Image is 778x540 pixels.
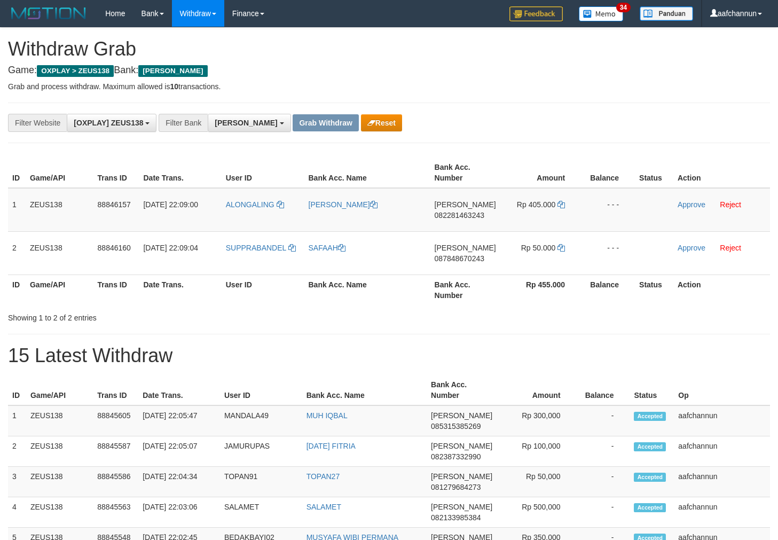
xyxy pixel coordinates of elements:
[431,472,492,481] span: [PERSON_NAME]
[581,275,635,305] th: Balance
[26,405,93,436] td: ZEUS138
[143,244,198,252] span: [DATE] 22:09:04
[8,375,26,405] th: ID
[579,6,624,21] img: Button%20Memo.svg
[635,275,673,305] th: Status
[678,244,705,252] a: Approve
[98,244,131,252] span: 88846160
[577,467,630,497] td: -
[720,244,741,252] a: Reject
[26,375,93,405] th: Game/API
[302,375,427,405] th: Bank Acc. Name
[138,405,220,436] td: [DATE] 22:05:47
[220,467,302,497] td: TOPAN91
[26,497,93,528] td: ZEUS138
[26,467,93,497] td: ZEUS138
[93,375,138,405] th: Trans ID
[581,231,635,275] td: - - -
[431,503,492,511] span: [PERSON_NAME]
[678,200,705,209] a: Approve
[674,467,770,497] td: aafchannun
[720,200,741,209] a: Reject
[8,467,26,497] td: 3
[138,497,220,528] td: [DATE] 22:03:06
[26,158,93,188] th: Game/API
[431,513,481,522] span: Copy 082133985384 to clipboard
[361,114,402,131] button: Reset
[226,244,296,252] a: SUPPRABANDEL
[139,275,221,305] th: Date Trans.
[634,412,666,421] span: Accepted
[435,211,484,220] span: Copy 082281463243 to clipboard
[8,405,26,436] td: 1
[93,436,138,467] td: 88845587
[500,275,581,305] th: Rp 455.000
[307,411,348,420] a: MUH IQBAL
[8,38,770,60] h1: Withdraw Grab
[67,114,156,132] button: [OXPLAY] ZEUS138
[674,497,770,528] td: aafchannun
[309,244,345,252] a: SAFAAH
[226,200,274,209] span: ALONGALING
[435,254,484,263] span: Copy 087848670243 to clipboard
[222,158,304,188] th: User ID
[435,244,496,252] span: [PERSON_NAME]
[557,244,565,252] a: Copy 50000 to clipboard
[430,275,500,305] th: Bank Acc. Number
[634,503,666,512] span: Accepted
[581,188,635,232] td: - - -
[577,375,630,405] th: Balance
[8,497,26,528] td: 4
[640,6,693,21] img: panduan.png
[226,200,284,209] a: ALONGALING
[8,308,316,323] div: Showing 1 to 2 of 2 entries
[497,375,576,405] th: Amount
[215,119,277,127] span: [PERSON_NAME]
[674,375,770,405] th: Op
[435,200,496,209] span: [PERSON_NAME]
[37,65,114,77] span: OXPLAY > ZEUS138
[497,467,576,497] td: Rp 50,000
[26,275,93,305] th: Game/API
[220,375,302,405] th: User ID
[26,436,93,467] td: ZEUS138
[8,65,770,76] h4: Game: Bank:
[138,467,220,497] td: [DATE] 22:04:34
[8,275,26,305] th: ID
[220,405,302,436] td: MANDALA49
[93,275,139,305] th: Trans ID
[635,158,673,188] th: Status
[93,405,138,436] td: 88845605
[674,405,770,436] td: aafchannun
[98,200,131,209] span: 88846157
[577,436,630,467] td: -
[616,3,631,12] span: 34
[74,119,143,127] span: [OXPLAY] ZEUS138
[26,188,93,232] td: ZEUS138
[307,472,340,481] a: TOPAN27
[143,200,198,209] span: [DATE] 22:09:00
[138,436,220,467] td: [DATE] 22:05:07
[630,375,674,405] th: Status
[673,158,770,188] th: Action
[8,158,26,188] th: ID
[139,158,221,188] th: Date Trans.
[8,231,26,275] td: 2
[8,345,770,366] h1: 15 Latest Withdraw
[226,244,286,252] span: SUPPRABANDEL
[222,275,304,305] th: User ID
[557,200,565,209] a: Copy 405000 to clipboard
[304,275,430,305] th: Bank Acc. Name
[307,442,356,450] a: [DATE] FITRIA
[634,473,666,482] span: Accepted
[159,114,208,132] div: Filter Bank
[293,114,358,131] button: Grab Withdraw
[304,158,430,188] th: Bank Acc. Name
[673,275,770,305] th: Action
[517,200,555,209] span: Rp 405.000
[138,65,207,77] span: [PERSON_NAME]
[307,503,341,511] a: SALAMET
[577,405,630,436] td: -
[497,405,576,436] td: Rp 300,000
[581,158,635,188] th: Balance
